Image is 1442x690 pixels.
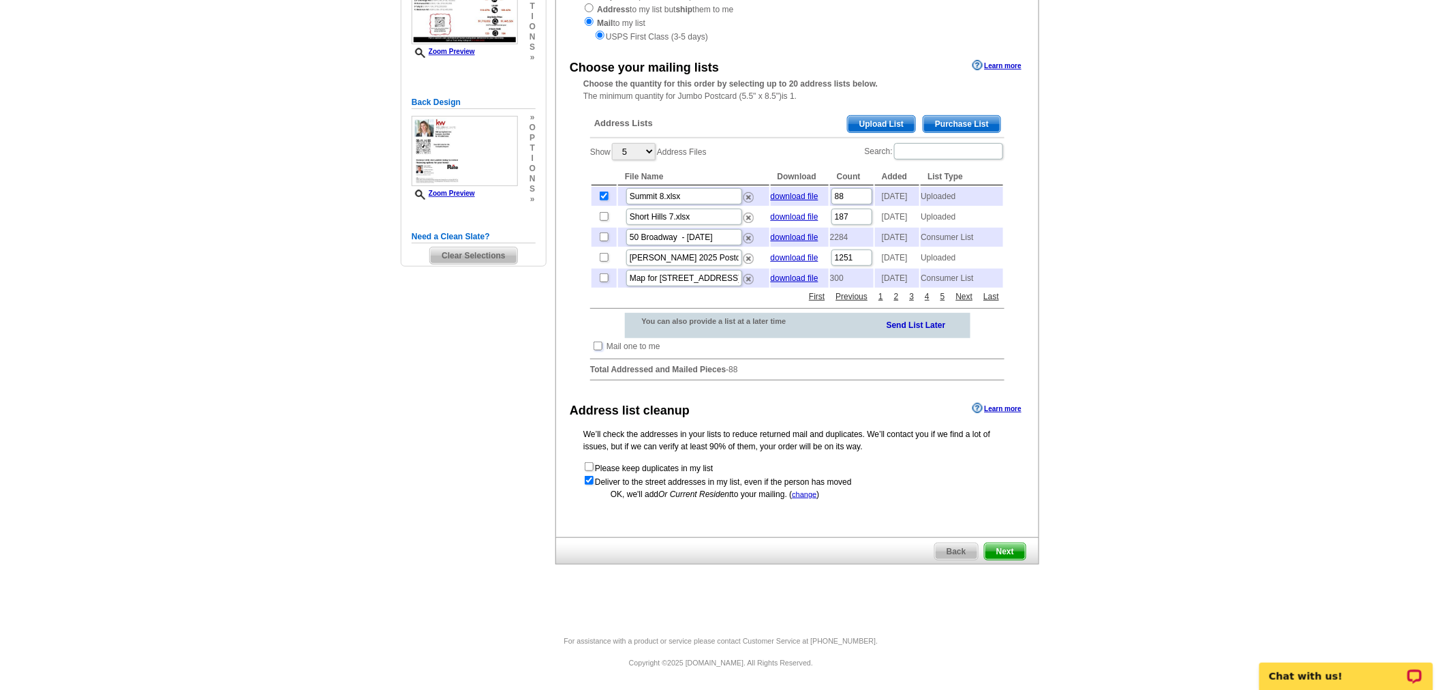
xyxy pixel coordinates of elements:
a: 3 [906,290,918,303]
a: Remove this list [743,251,754,260]
span: Purchase List [923,116,1000,132]
th: File Name [618,168,769,185]
span: Back [935,543,978,560]
label: Search: [865,142,1004,161]
td: Consumer List [921,269,1003,288]
a: Learn more [972,60,1022,71]
a: download file [771,273,818,283]
td: [DATE] [875,269,919,288]
h5: Back Design [412,96,536,109]
a: 1 [875,290,887,303]
td: 2284 [830,228,874,247]
a: Remove this list [743,271,754,281]
strong: Address [597,5,630,14]
iframe: LiveChat chat widget [1251,647,1442,690]
span: » [530,112,536,123]
strong: Total Addressed and Mailed Pieces [590,365,726,374]
th: List Type [921,168,1003,185]
th: Added [875,168,919,185]
span: o [530,123,536,133]
td: [DATE] [875,248,919,267]
select: ShowAddress Files [612,143,656,160]
a: download file [771,253,818,262]
div: Choose your mailing lists [570,59,719,77]
span: s [530,184,536,194]
th: Download [771,168,829,185]
span: o [530,22,536,32]
img: delete.png [743,254,754,264]
a: download file [771,232,818,242]
span: » [530,52,536,63]
td: Uploaded [921,207,1003,226]
span: o [530,164,536,174]
a: Last [980,290,1002,303]
a: 2 [891,290,902,303]
td: Consumer List [921,228,1003,247]
a: 4 [921,290,933,303]
span: i [530,12,536,22]
a: change [792,490,816,498]
div: Address list cleanup [570,402,690,420]
span: n [530,32,536,42]
a: download file [771,212,818,222]
div: You can also provide a list at a later time [625,313,822,329]
strong: Mail [597,18,613,28]
td: [DATE] [875,207,919,226]
span: » [530,194,536,205]
h5: Need a Clean Slate? [412,230,536,243]
label: Show Address Files [590,142,707,162]
img: delete.png [743,274,754,284]
strong: Choose the quantity for this order by selecting up to 20 address lists below. [583,79,878,89]
a: Back [934,543,979,560]
a: Learn more [972,403,1022,414]
a: download file [771,192,818,201]
form: Please keep duplicates in my list Deliver to the street addresses in my list, even if the person ... [583,461,1011,488]
span: Address Lists [594,117,653,130]
div: USPS First Class (3-5 days) [583,29,1011,43]
td: [DATE] [875,228,919,247]
span: Upload List [848,116,915,132]
p: We’ll check the addresses in your lists to reduce returned mail and duplicates. We’ll contact you... [583,428,1011,453]
th: Count [830,168,874,185]
a: 5 [937,290,949,303]
strong: ship [676,5,693,14]
a: Previous [833,290,872,303]
span: t [530,143,536,153]
td: Uploaded [921,187,1003,206]
img: delete.png [743,233,754,243]
span: n [530,174,536,184]
a: Next [953,290,977,303]
div: OK, we'll add to your mailing. ( ) [583,488,1011,500]
img: delete.png [743,192,754,202]
span: i [530,153,536,164]
td: Uploaded [921,248,1003,267]
a: Remove this list [743,190,754,199]
img: delete.png [743,213,754,223]
a: Zoom Preview [412,190,475,197]
td: [DATE] [875,187,919,206]
input: Search: [894,143,1003,160]
span: p [530,133,536,143]
td: 300 [830,269,874,288]
span: 88 [728,365,737,374]
div: The minimum quantity for Jumbo Postcard (5.5" x 8.5")is 1. [556,78,1039,102]
a: Send List Later [887,318,946,331]
td: Mail one to me [606,340,661,353]
div: - [583,105,1011,391]
img: small-thumb.jpg [412,116,518,186]
span: Next [985,543,1026,560]
a: Zoom Preview [412,48,475,55]
a: Remove this list [743,210,754,220]
a: Remove this list [743,230,754,240]
span: t [530,1,536,12]
span: Or Current Resident [658,490,731,499]
a: First [806,290,828,303]
span: s [530,42,536,52]
span: Clear Selections [430,247,517,264]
